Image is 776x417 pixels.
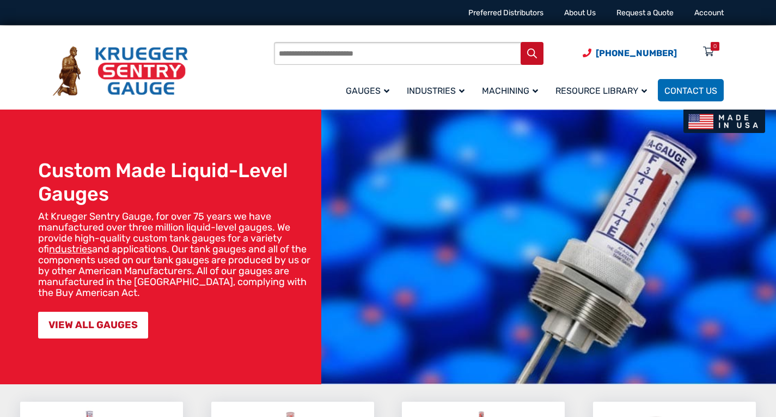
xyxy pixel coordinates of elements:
[482,86,538,96] span: Machining
[53,46,188,96] img: Krueger Sentry Gauge
[583,46,677,60] a: Phone Number (920) 434-8860
[339,77,400,103] a: Gauges
[38,312,148,339] a: VIEW ALL GAUGES
[596,48,677,58] span: [PHONE_NUMBER]
[664,86,717,96] span: Contact Us
[407,86,465,96] span: Industries
[321,110,776,384] img: bg_hero_bannerksentry
[468,8,543,17] a: Preferred Distributors
[694,8,724,17] a: Account
[346,86,389,96] span: Gauges
[564,8,596,17] a: About Us
[38,159,316,206] h1: Custom Made Liquid-Level Gauges
[555,86,647,96] span: Resource Library
[475,77,549,103] a: Machining
[658,79,724,101] a: Contact Us
[49,243,92,255] a: industries
[400,77,475,103] a: Industries
[549,77,658,103] a: Resource Library
[713,42,717,51] div: 0
[38,211,316,298] p: At Krueger Sentry Gauge, for over 75 years we have manufactured over three million liquid-level g...
[616,8,674,17] a: Request a Quote
[683,110,765,133] img: Made In USA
